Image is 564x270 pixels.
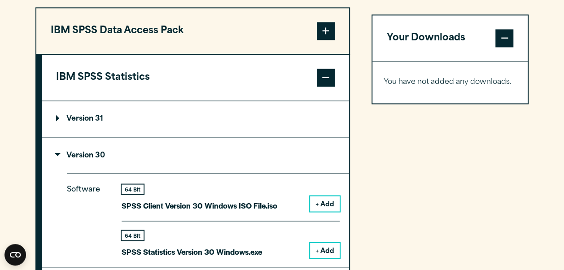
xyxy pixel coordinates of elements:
[122,184,144,194] div: 64 Bit
[310,196,340,211] button: + Add
[42,101,349,137] summary: Version 31
[372,15,528,61] button: Your Downloads
[36,8,349,54] button: IBM SPSS Data Access Pack
[4,244,26,266] button: Open CMP widget
[384,76,517,89] p: You have not added any downloads.
[42,55,349,100] button: IBM SPSS Statistics
[310,243,340,258] button: + Add
[67,183,107,251] p: Software
[42,137,349,173] summary: Version 30
[122,199,277,212] p: SPSS Client Version 30 Windows ISO File.iso
[122,231,144,240] div: 64 Bit
[56,152,105,159] p: Version 30
[56,115,103,122] p: Version 31
[372,61,528,103] div: Your Downloads
[122,245,262,258] p: SPSS Statistics Version 30 Windows.exe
